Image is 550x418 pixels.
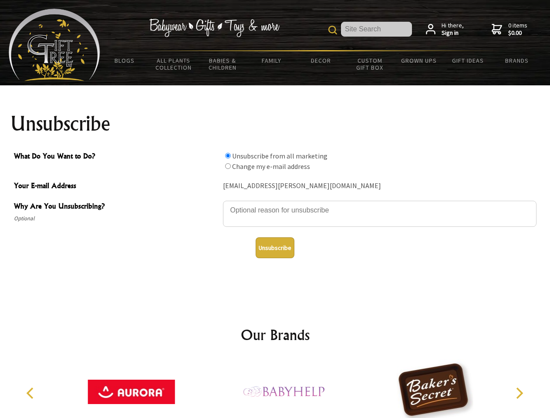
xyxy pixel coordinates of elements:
img: Babywear - Gifts - Toys & more [149,19,280,37]
button: Previous [22,384,41,403]
a: BLOGS [100,51,149,70]
button: Unsubscribe [256,237,294,258]
a: All Plants Collection [149,51,199,77]
h1: Unsubscribe [10,113,540,134]
a: Gift Ideas [443,51,493,70]
label: Unsubscribe from all marketing [232,152,327,160]
span: Hi there, [442,22,464,37]
textarea: Why Are You Unsubscribing? [223,201,537,227]
a: Custom Gift Box [345,51,395,77]
a: Brands [493,51,542,70]
span: What Do You Want to Do? [14,151,219,163]
strong: Sign in [442,29,464,37]
input: What Do You Want to Do? [225,153,231,158]
span: Optional [14,213,219,224]
a: Hi there,Sign in [426,22,464,37]
input: What Do You Want to Do? [225,163,231,169]
img: Babyware - Gifts - Toys and more... [9,9,100,81]
label: Change my e-mail address [232,162,310,171]
span: 0 items [508,21,527,37]
a: Decor [296,51,345,70]
h2: Our Brands [17,324,533,345]
a: 0 items$0.00 [492,22,527,37]
a: Babies & Children [198,51,247,77]
div: [EMAIL_ADDRESS][PERSON_NAME][DOMAIN_NAME] [223,179,537,193]
a: Family [247,51,297,70]
span: Your E-mail Address [14,180,219,193]
img: product search [328,26,337,34]
input: Site Search [341,22,412,37]
span: Why Are You Unsubscribing? [14,201,219,213]
button: Next [510,384,529,403]
a: Grown Ups [394,51,443,70]
strong: $0.00 [508,29,527,37]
